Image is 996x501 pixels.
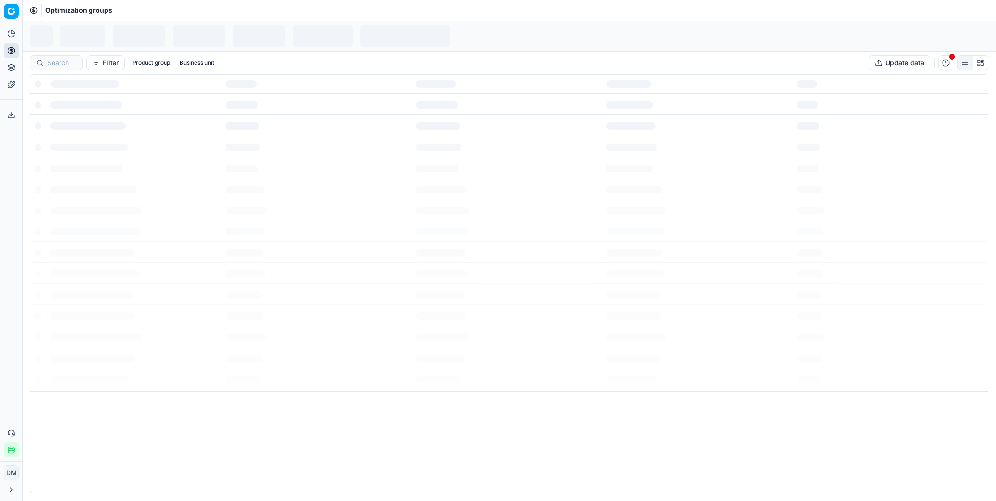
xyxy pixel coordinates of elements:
[47,58,76,68] input: Search
[4,466,18,480] span: DM
[45,6,112,15] span: Optimization groups
[128,57,174,68] button: Product group
[869,55,930,70] button: Update data
[176,57,218,68] button: Business unit
[86,55,125,70] button: Filter
[4,465,19,480] button: DM
[45,6,112,15] nav: breadcrumb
